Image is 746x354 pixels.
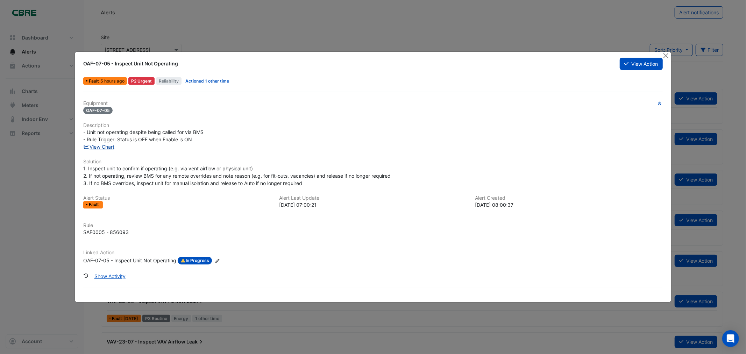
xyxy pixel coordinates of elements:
[722,330,739,347] div: Open Intercom Messenger
[83,165,391,186] span: 1. Inspect unit to confirm if operating (e.g. via vent airflow or physical unit) 2. If not operat...
[89,79,100,83] span: Fault
[83,195,271,201] h6: Alert Status
[475,195,663,201] h6: Alert Created
[83,100,662,106] h6: Equipment
[100,78,125,84] span: Mon 08-Sep-2025 07:00 AEST
[215,258,220,263] fa-icon: Edit Linked Action
[83,250,662,256] h6: Linked Action
[279,201,467,208] div: [DATE] 07:00:21
[83,257,176,264] div: OAF-07-05 - Inspect Unit Not Operating
[83,228,129,236] div: SAF0005 - 856093
[83,122,662,128] h6: Description
[185,78,229,84] a: Actioned 1 other time
[90,270,130,282] button: Show Activity
[83,222,662,228] h6: Rule
[83,144,114,150] a: View Chart
[279,195,467,201] h6: Alert Last Update
[620,58,662,70] button: View Action
[89,203,100,207] span: Fault
[128,77,155,85] div: P2 Urgent
[83,107,113,114] span: OAF-07-05
[475,201,663,208] div: [DATE] 08:00:37
[156,77,182,85] span: Reliability
[83,159,662,165] h6: Solution
[83,129,204,142] span: - Unit not operating despite being called for via BMS - Rule Trigger: Status is OFF when Enable i...
[178,257,212,264] span: In Progress
[83,60,611,67] div: OAF-07-05 - Inspect Unit Not Operating
[662,52,670,59] button: Close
